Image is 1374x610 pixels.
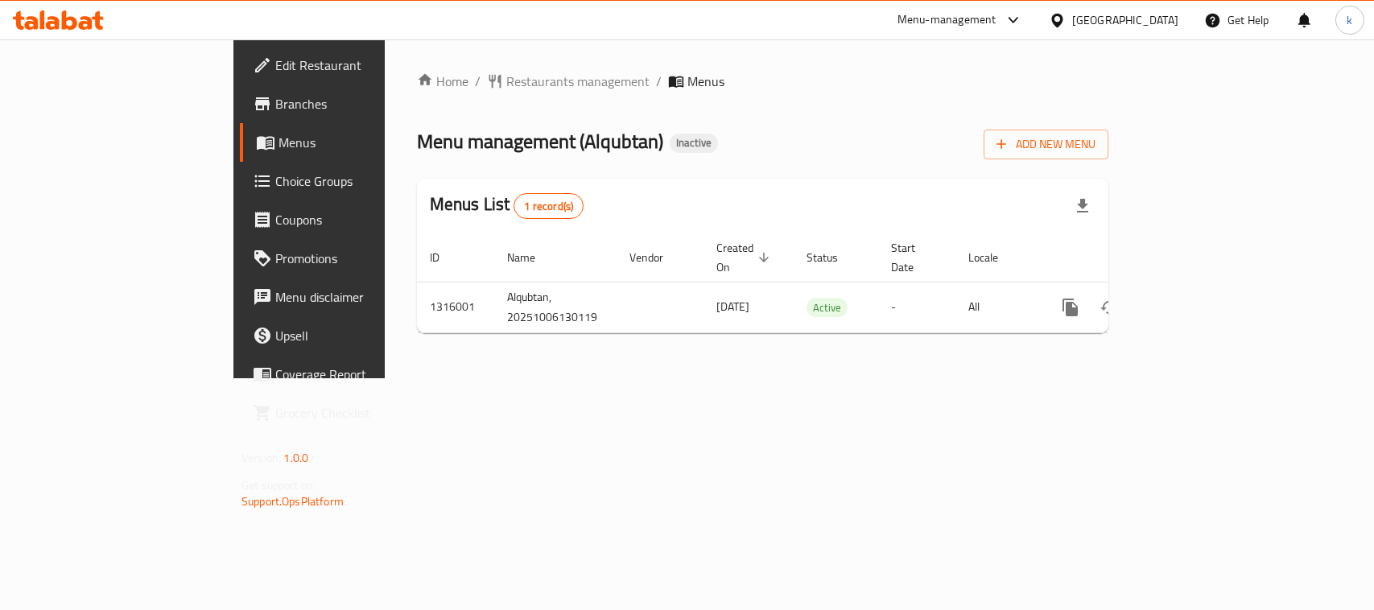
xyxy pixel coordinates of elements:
[240,278,463,316] a: Menu disclaimer
[275,56,450,75] span: Edit Restaurant
[241,491,344,512] a: Support.OpsPlatform
[240,123,463,162] a: Menus
[430,192,584,219] h2: Menus List
[240,239,463,278] a: Promotions
[275,94,450,113] span: Branches
[475,72,481,91] li: /
[275,210,450,229] span: Coupons
[241,475,316,496] span: Get support on:
[716,238,774,277] span: Created On
[494,282,617,332] td: Alqubtan, 20251006130119
[275,249,450,268] span: Promotions
[506,72,650,91] span: Restaurants management
[240,355,463,394] a: Coverage Report
[897,10,996,30] div: Menu-management
[514,193,584,219] div: Total records count
[275,287,450,307] span: Menu disclaimer
[955,282,1038,332] td: All
[1072,11,1178,29] div: [GEOGRAPHIC_DATA]
[430,248,460,267] span: ID
[968,248,1019,267] span: Locale
[687,72,724,91] span: Menus
[629,248,684,267] span: Vendor
[417,123,663,159] span: Menu management ( Alqubtan )
[275,326,450,345] span: Upsell
[275,365,450,384] span: Coverage Report
[275,171,450,191] span: Choice Groups
[240,200,463,239] a: Coupons
[996,134,1095,155] span: Add New Menu
[241,447,281,468] span: Version:
[487,72,650,91] a: Restaurants management
[240,162,463,200] a: Choice Groups
[891,238,936,277] span: Start Date
[240,316,463,355] a: Upsell
[275,403,450,422] span: Grocery Checklist
[1051,288,1090,327] button: more
[807,248,859,267] span: Status
[507,248,556,267] span: Name
[283,447,308,468] span: 1.0.0
[279,133,450,152] span: Menus
[1347,11,1352,29] span: k
[984,130,1108,159] button: Add New Menu
[417,72,1108,91] nav: breadcrumb
[656,72,662,91] li: /
[716,296,749,317] span: [DATE]
[1038,233,1219,282] th: Actions
[417,233,1219,333] table: enhanced table
[670,136,718,150] span: Inactive
[1090,288,1128,327] button: Change Status
[807,298,848,317] div: Active
[1063,187,1102,225] div: Export file
[240,84,463,123] a: Branches
[807,299,848,317] span: Active
[670,134,718,153] div: Inactive
[240,394,463,432] a: Grocery Checklist
[878,282,955,332] td: -
[240,46,463,84] a: Edit Restaurant
[514,199,583,214] span: 1 record(s)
